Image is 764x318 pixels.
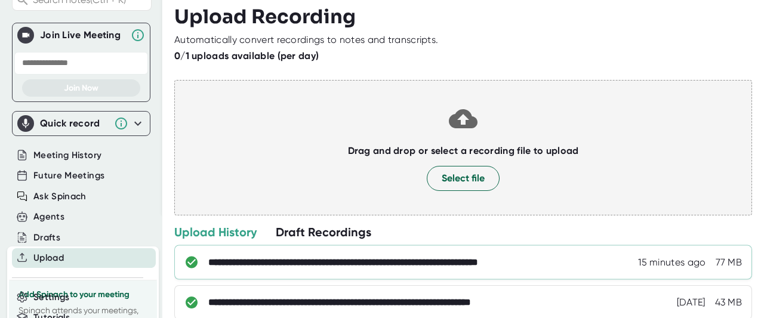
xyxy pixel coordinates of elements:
span: Select file [442,171,485,186]
button: Meeting History [33,149,101,162]
button: Future Meetings [33,169,104,183]
div: 10/15/2025, 10:54:28 AM [638,257,706,268]
h3: Upload Recording [174,5,752,28]
div: Automatically convert recordings to notes and transcripts. [174,34,438,46]
div: Upload History [174,224,257,240]
b: Drag and drop or select a recording file to upload [348,145,579,156]
div: Join Live Meeting [40,29,125,41]
div: Quick record [40,118,108,129]
button: Upload [33,251,64,265]
div: 9/29/2025, 4:41:06 AM [677,297,706,308]
b: 0/1 uploads available (per day) [174,50,319,61]
div: Join Live MeetingJoin Live Meeting [17,23,145,47]
button: Join Now [22,79,140,97]
img: Join Live Meeting [20,29,32,41]
div: 77 MB [716,257,743,268]
span: Join Now [64,83,98,93]
div: Quick record [17,112,145,135]
div: Draft Recordings [276,224,371,240]
button: Agents [33,210,64,224]
button: Drafts [33,231,60,245]
button: Settings [33,291,70,304]
div: 43 MB [715,297,743,308]
button: Select file [427,166,500,191]
button: Ask Spinach [33,190,87,203]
